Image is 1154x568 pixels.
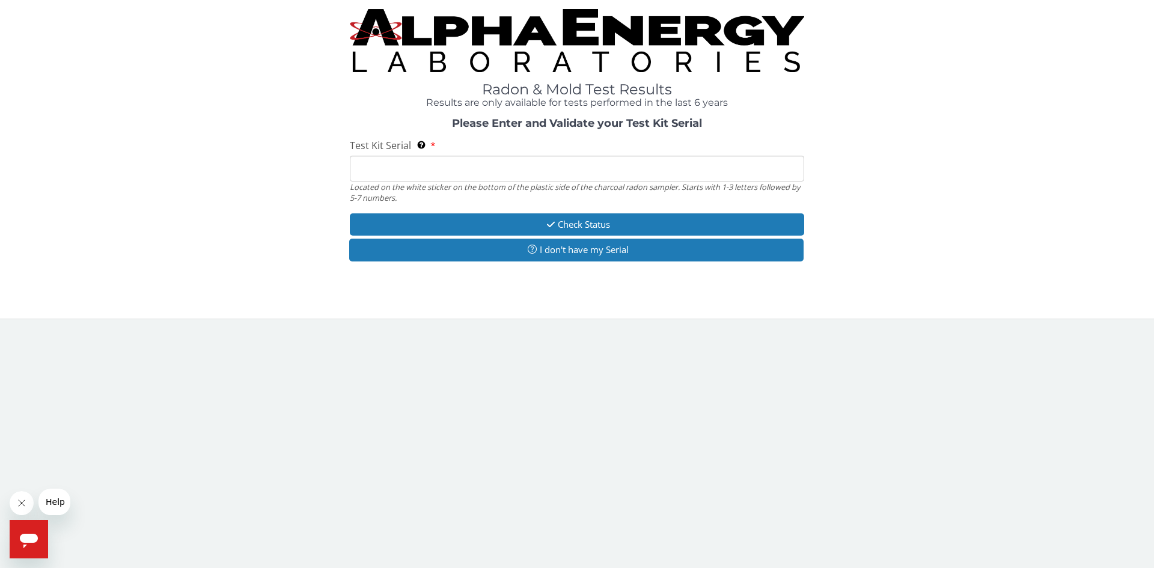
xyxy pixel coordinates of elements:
[452,117,702,130] strong: Please Enter and Validate your Test Kit Serial
[349,239,804,261] button: I don't have my Serial
[10,491,34,515] iframe: Close message
[38,489,70,515] iframe: Message from company
[350,97,804,108] h4: Results are only available for tests performed in the last 6 years
[350,182,804,204] div: Located on the white sticker on the bottom of the plastic side of the charcoal radon sampler. Sta...
[350,9,804,72] img: TightCrop.jpg
[350,82,804,97] h1: Radon & Mold Test Results
[350,213,804,236] button: Check Status
[10,520,48,558] iframe: Button to launch messaging window
[350,139,411,152] span: Test Kit Serial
